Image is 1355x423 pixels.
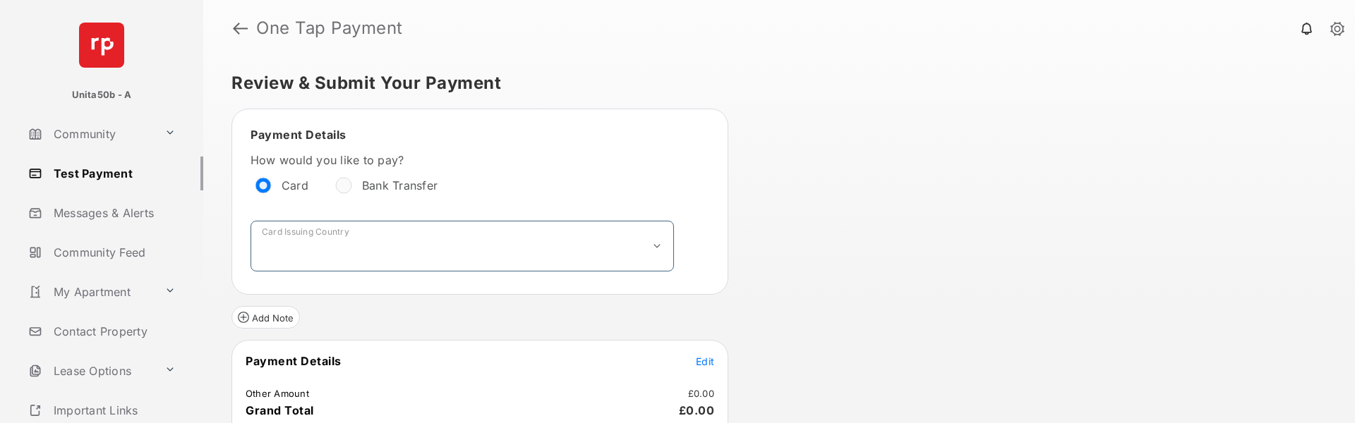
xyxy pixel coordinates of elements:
[246,403,314,417] span: Grand Total
[23,117,159,151] a: Community
[72,88,132,102] p: Unita50b - A
[696,355,714,367] span: Edit
[251,128,347,142] span: Payment Details
[23,196,203,230] a: Messages & Alerts
[23,354,159,388] a: Lease Options
[679,403,715,417] span: £0.00
[23,235,203,269] a: Community Feed
[696,354,714,368] button: Edit
[79,23,124,68] img: svg+xml;base64,PHN2ZyB4bWxucz0iaHR0cDovL3d3dy53My5vcmcvMjAwMC9zdmciIHdpZHRoPSI2NCIgaGVpZ2h0PSI2NC...
[687,387,715,400] td: £0.00
[282,178,308,192] label: Card
[23,314,203,348] a: Contact Property
[362,178,438,192] label: Bank Transfer
[246,354,342,368] span: Payment Details
[231,306,300,329] button: Add Note
[251,153,674,167] label: How would you like to pay?
[256,20,403,37] strong: One Tap Payment
[231,75,1315,92] h5: Review & Submit Your Payment
[245,387,310,400] td: Other Amount
[23,275,159,309] a: My Apartment
[23,157,203,190] a: Test Payment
